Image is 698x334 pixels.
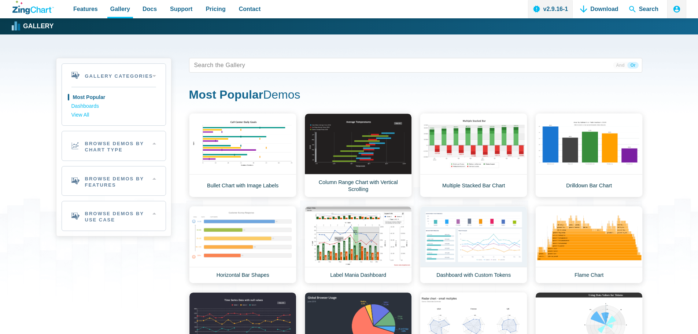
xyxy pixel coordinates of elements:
a: Dashboards [71,102,156,111]
a: View All [71,111,156,120]
a: ZingChart Logo. Click to return to the homepage [12,1,54,14]
a: Bullet Chart with Image Labels [189,113,296,197]
h2: Browse Demos By Features [62,166,166,196]
span: Pricing [206,4,225,14]
h1: Demos [189,87,642,104]
span: Support [170,4,192,14]
h2: Gallery Categories [62,64,166,87]
h2: Browse Demos By Chart Type [62,131,166,161]
span: Docs [143,4,157,14]
span: Contact [239,4,261,14]
span: Features [73,4,98,14]
strong: Most Popular [189,88,263,101]
span: And [613,62,627,69]
a: Horizontal Bar Shapes [189,206,296,283]
a: Flame Chart [535,206,643,283]
a: Dashboard with Custom Tokens [420,206,527,283]
a: Gallery [12,21,53,32]
span: Gallery [110,4,130,14]
a: Most Popular [71,93,156,102]
a: Drilldown Bar Chart [535,113,643,197]
span: Or [627,62,638,69]
a: Multiple Stacked Bar Chart [420,113,527,197]
a: Column Range Chart with Vertical Scrolling [304,113,412,197]
strong: Gallery [23,23,53,30]
h2: Browse Demos By Use Case [62,201,166,231]
a: Label Mania Dashboard [304,206,412,283]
